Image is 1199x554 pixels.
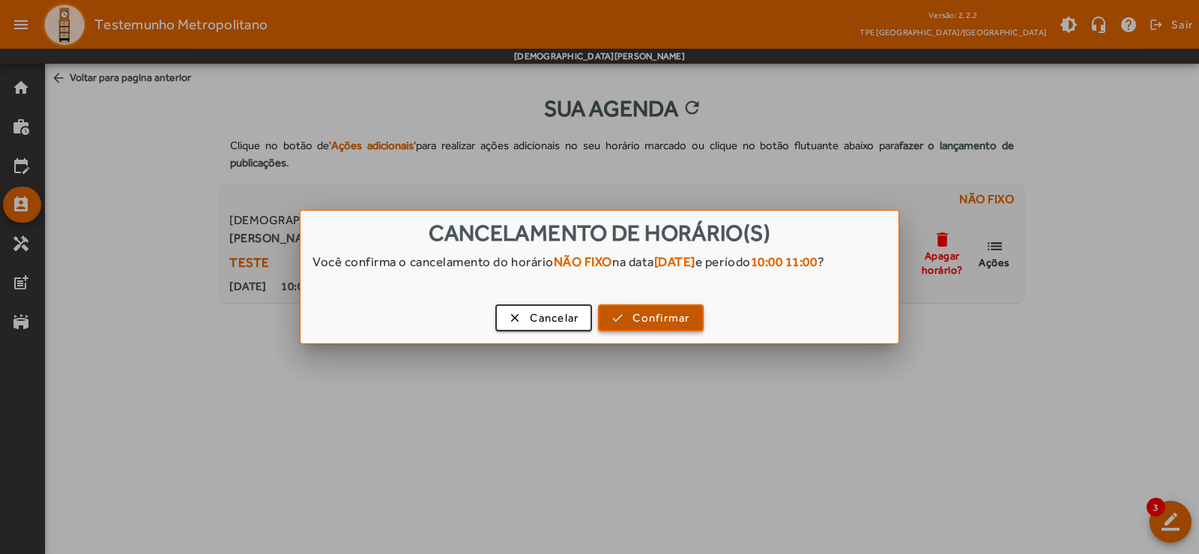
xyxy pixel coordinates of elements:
[554,254,612,269] strong: NÃO FIXO
[654,254,695,269] strong: [DATE]
[632,310,689,327] span: Confirmar
[495,304,592,331] button: Cancelar
[530,310,579,327] span: Cancelar
[300,253,899,286] div: Você confirma o cancelamento do horário na data e período ?
[598,304,703,331] button: Confirmar
[751,254,818,269] strong: 10:00 11:00
[429,220,770,246] span: Cancelamento de horário(s)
